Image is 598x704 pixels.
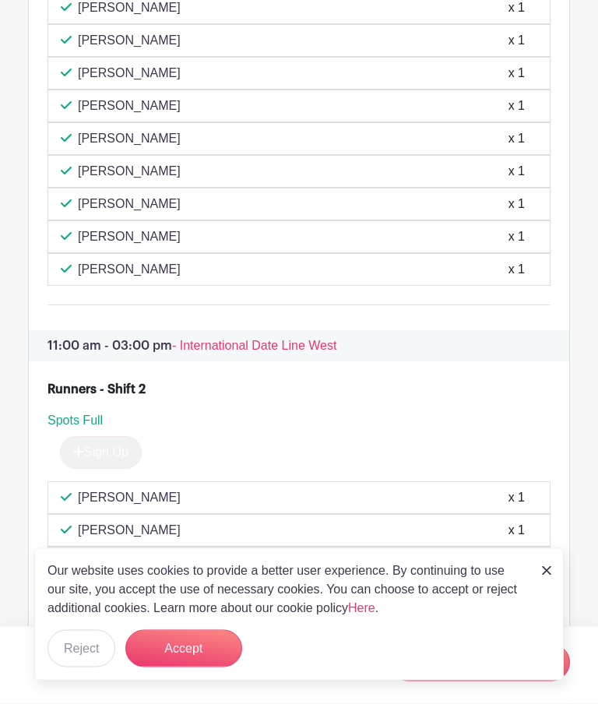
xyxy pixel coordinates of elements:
[508,65,525,83] div: x 1
[47,630,115,667] button: Reject
[542,566,551,576] img: close_button-5f87c8562297e5c2d7936805f587ecaba9071eb48480494691a3f1689db116b3.svg
[29,331,569,362] p: 11:00 am - 03:00 pm
[78,97,181,116] p: [PERSON_NAME]
[508,522,525,540] div: x 1
[125,630,242,667] button: Accept
[508,228,525,247] div: x 1
[78,32,181,51] p: [PERSON_NAME]
[78,261,181,280] p: [PERSON_NAME]
[78,489,181,508] p: [PERSON_NAME]
[508,97,525,116] div: x 1
[47,381,146,400] div: Runners - Shift 2
[508,163,525,181] div: x 1
[78,522,181,540] p: [PERSON_NAME]
[348,601,375,614] a: Here
[47,414,103,428] span: Spots Full
[78,130,181,149] p: [PERSON_NAME]
[508,261,525,280] div: x 1
[78,195,181,214] p: [PERSON_NAME]
[172,340,336,353] span: - International Date Line West
[508,489,525,508] div: x 1
[78,163,181,181] p: [PERSON_NAME]
[78,228,181,247] p: [PERSON_NAME]
[47,561,526,618] p: Our website uses cookies to provide a better user experience. By continuing to use our site, you ...
[78,65,181,83] p: [PERSON_NAME]
[508,195,525,214] div: x 1
[508,32,525,51] div: x 1
[508,130,525,149] div: x 1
